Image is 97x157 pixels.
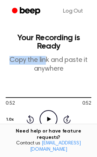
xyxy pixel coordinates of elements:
[56,3,90,20] a: Log Out
[6,56,91,73] p: Copy the link and paste it anywhere
[82,100,91,107] span: 0:52
[4,141,93,153] span: Contact us
[6,100,15,107] span: 0:52
[6,114,16,126] button: 1.0x
[30,141,81,152] a: [EMAIL_ADDRESS][DOMAIN_NAME]
[6,34,91,50] h1: Your Recording is Ready
[7,5,47,18] a: Beep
